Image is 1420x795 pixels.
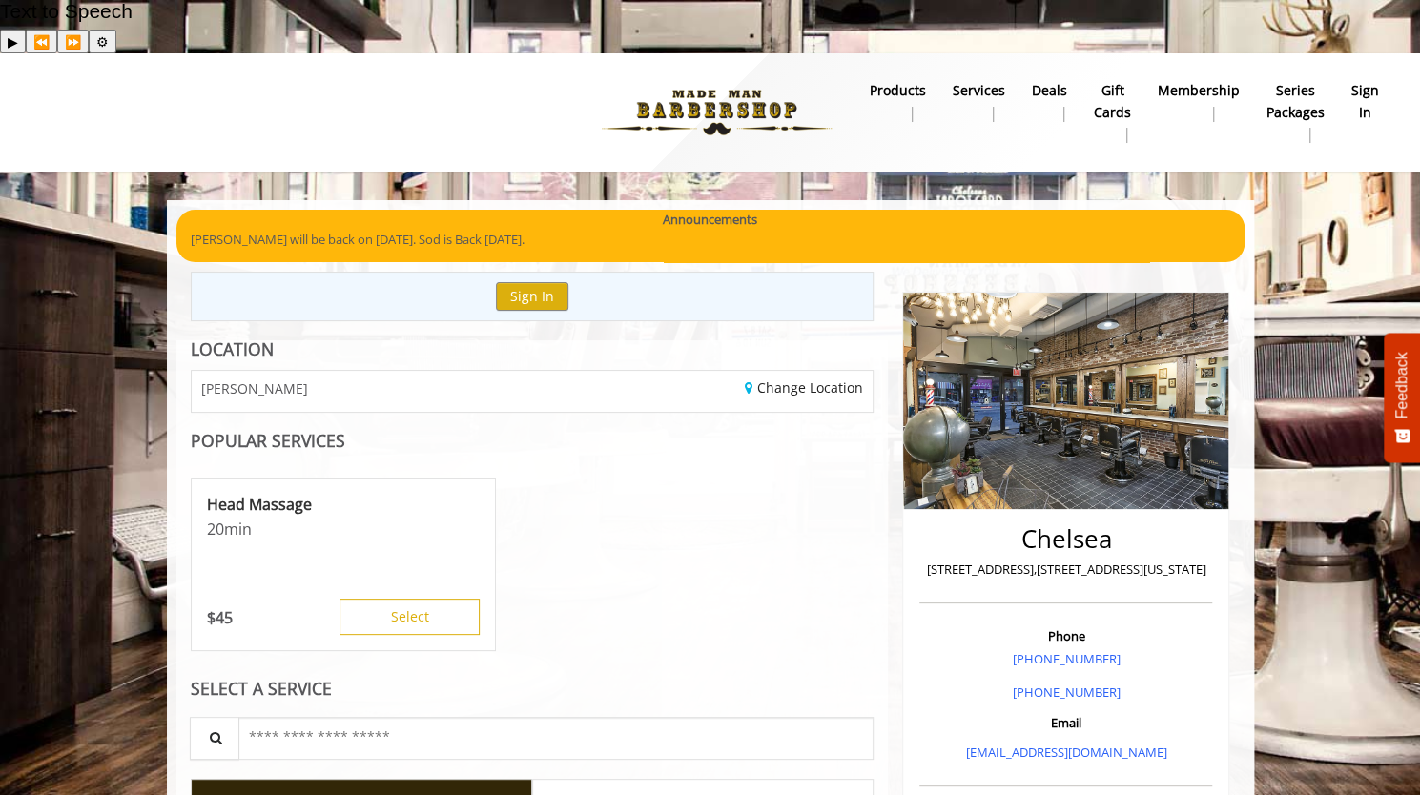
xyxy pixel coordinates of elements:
b: Services [953,80,1005,101]
a: [PHONE_NUMBER] [1012,683,1120,701]
a: Series packagesSeries packages [1253,77,1338,148]
h3: Phone [924,629,1207,642]
span: Feedback [1393,352,1410,418]
span: $ [207,607,216,628]
b: Series packages [1266,80,1325,123]
p: 20 [207,519,480,540]
b: Announcements [663,210,757,230]
button: Select [340,599,480,635]
p: 45 [207,607,233,628]
b: Membership [1158,80,1240,101]
button: Service Search [190,717,239,760]
a: sign insign in [1338,77,1392,127]
a: [PHONE_NUMBER] [1012,650,1120,667]
div: SELECT A SERVICE [191,680,875,698]
span: min [224,519,252,540]
button: Previous [26,30,57,53]
p: [STREET_ADDRESS],[STREET_ADDRESS][US_STATE] [924,560,1207,580]
h3: Email [924,716,1207,729]
b: LOCATION [191,337,274,360]
p: Head Massage [207,494,480,515]
a: DealsDeals [1019,77,1080,127]
a: Gift cardsgift cards [1080,77,1144,148]
a: [EMAIL_ADDRESS][DOMAIN_NAME] [965,744,1166,761]
b: gift cards [1094,80,1131,123]
a: Productsproducts [856,77,939,127]
button: Feedback - Show survey [1384,333,1420,462]
b: Deals [1032,80,1067,101]
button: Forward [57,30,89,53]
img: Made Man Barbershop logo [586,60,848,165]
button: Sign In [496,282,568,310]
span: [PERSON_NAME] [201,381,308,396]
b: POPULAR SERVICES [191,429,345,452]
button: Settings [89,30,116,53]
b: products [870,80,926,101]
a: ServicesServices [939,77,1019,127]
a: Change Location [745,378,863,397]
p: [PERSON_NAME] will be back on [DATE]. Sod is Back [DATE]. [191,230,1230,250]
a: MembershipMembership [1144,77,1253,127]
b: sign in [1351,80,1379,123]
h2: Chelsea [924,525,1207,553]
